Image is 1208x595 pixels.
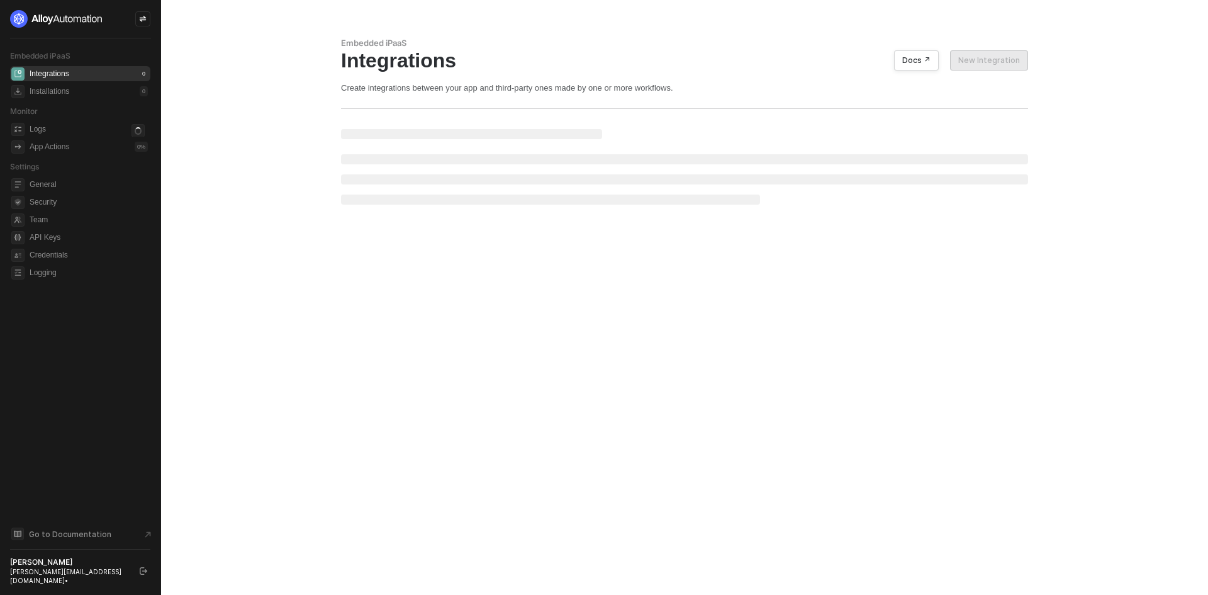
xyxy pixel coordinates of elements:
button: New Integration [950,50,1028,71]
div: Create integrations between your app and third-party ones made by one or more workflows. [341,82,1028,93]
span: API Keys [30,230,148,245]
div: Integrations [341,48,1028,72]
span: credentials [11,249,25,262]
span: logout [140,567,147,575]
span: general [11,178,25,191]
span: logging [11,266,25,280]
span: icon-app-actions [11,140,25,154]
span: Team [30,212,148,227]
span: icon-swap [139,15,147,23]
span: icon-logs [11,123,25,136]
div: [PERSON_NAME] [10,557,128,567]
span: Credentials [30,247,148,263]
span: icon-loader [131,124,145,137]
div: [PERSON_NAME][EMAIL_ADDRESS][DOMAIN_NAME] • [10,567,128,585]
span: Embedded iPaaS [10,51,70,60]
span: Security [30,195,148,210]
div: 0 [140,86,148,96]
div: Installations [30,86,69,97]
div: Integrations [30,69,69,79]
div: Embedded iPaaS [341,38,1028,48]
div: 0 [140,69,148,79]
span: General [30,177,148,192]
a: logo [10,10,150,28]
div: Logs [30,124,46,135]
span: Settings [10,162,39,171]
span: team [11,213,25,227]
span: installations [11,85,25,98]
div: 0 % [135,142,148,152]
span: Monitor [10,106,38,116]
span: security [11,196,25,209]
img: logo [10,10,103,28]
div: Docs ↗ [902,55,931,65]
span: Go to Documentation [29,529,111,540]
span: Logging [30,265,148,280]
span: api-key [11,231,25,244]
span: integrations [11,67,25,81]
span: documentation [11,528,24,540]
a: Knowledge Base [10,526,151,541]
div: App Actions [30,142,69,152]
button: Docs ↗ [894,50,939,71]
span: document-arrow [142,528,154,541]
